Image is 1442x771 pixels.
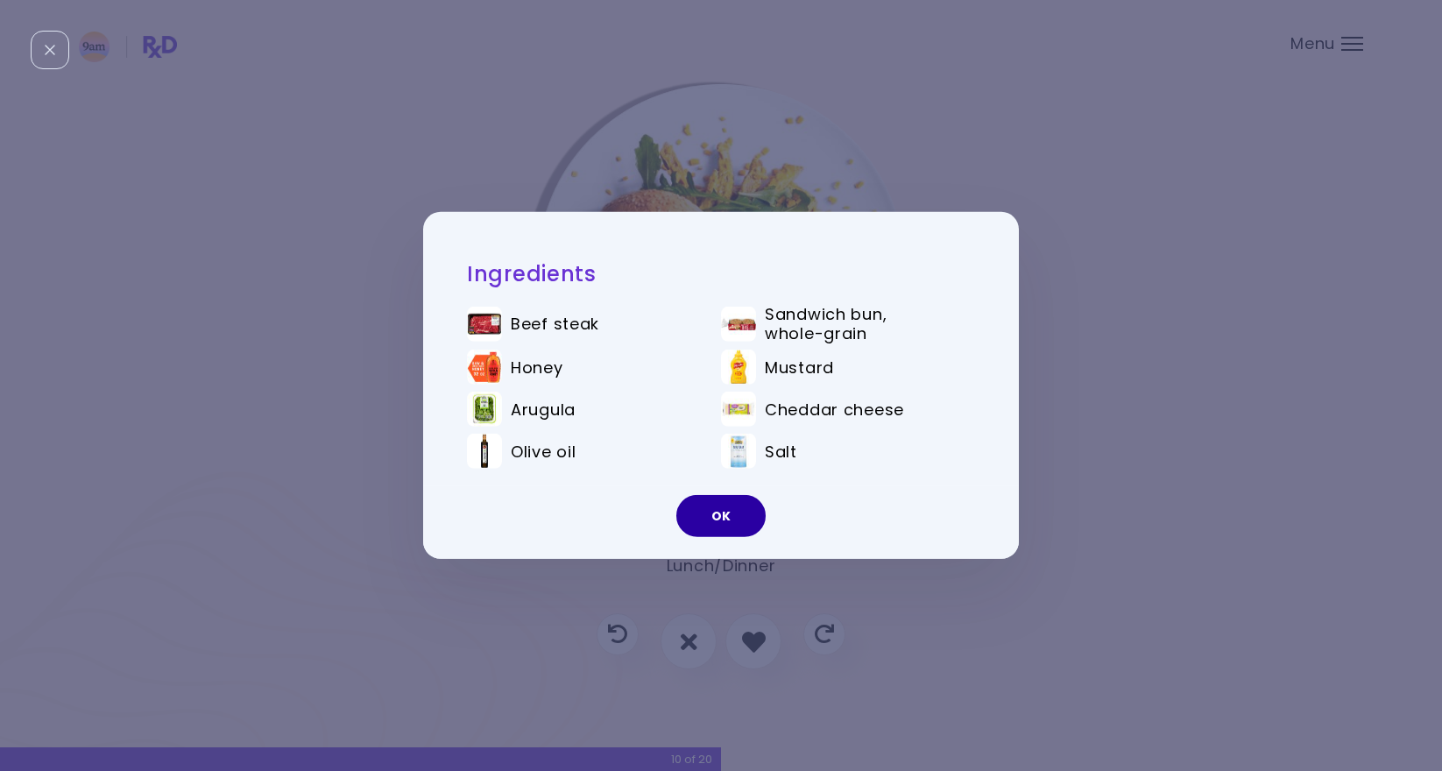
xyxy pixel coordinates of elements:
[511,400,576,419] span: Arugula
[765,400,904,419] span: Cheddar cheese
[511,442,576,461] span: Olive oil
[765,357,834,377] span: Mustard
[31,31,69,69] div: Close
[765,442,797,461] span: Salt
[467,260,975,287] h2: Ingredients
[676,495,766,537] button: OK
[511,357,563,377] span: Honey
[765,305,950,343] span: Sandwich bun, whole-grain
[511,315,599,334] span: Beef steak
